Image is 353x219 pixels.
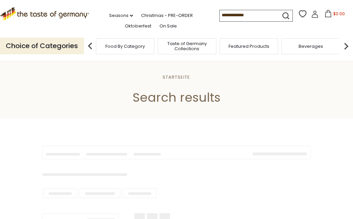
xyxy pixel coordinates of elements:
[229,44,269,49] a: Featured Products
[299,44,323,49] a: Beverages
[159,22,177,30] a: On Sale
[320,10,349,20] button: $0.00
[83,39,97,53] img: previous arrow
[105,44,145,49] a: Food By Category
[109,12,133,19] a: Seasons
[141,12,193,19] a: Christmas - PRE-ORDER
[21,90,332,105] h1: Search results
[125,22,151,30] a: Oktoberfest
[163,74,190,80] a: Startseite
[333,11,345,17] span: $0.00
[160,41,214,51] a: Taste of Germany Collections
[339,39,353,53] img: next arrow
